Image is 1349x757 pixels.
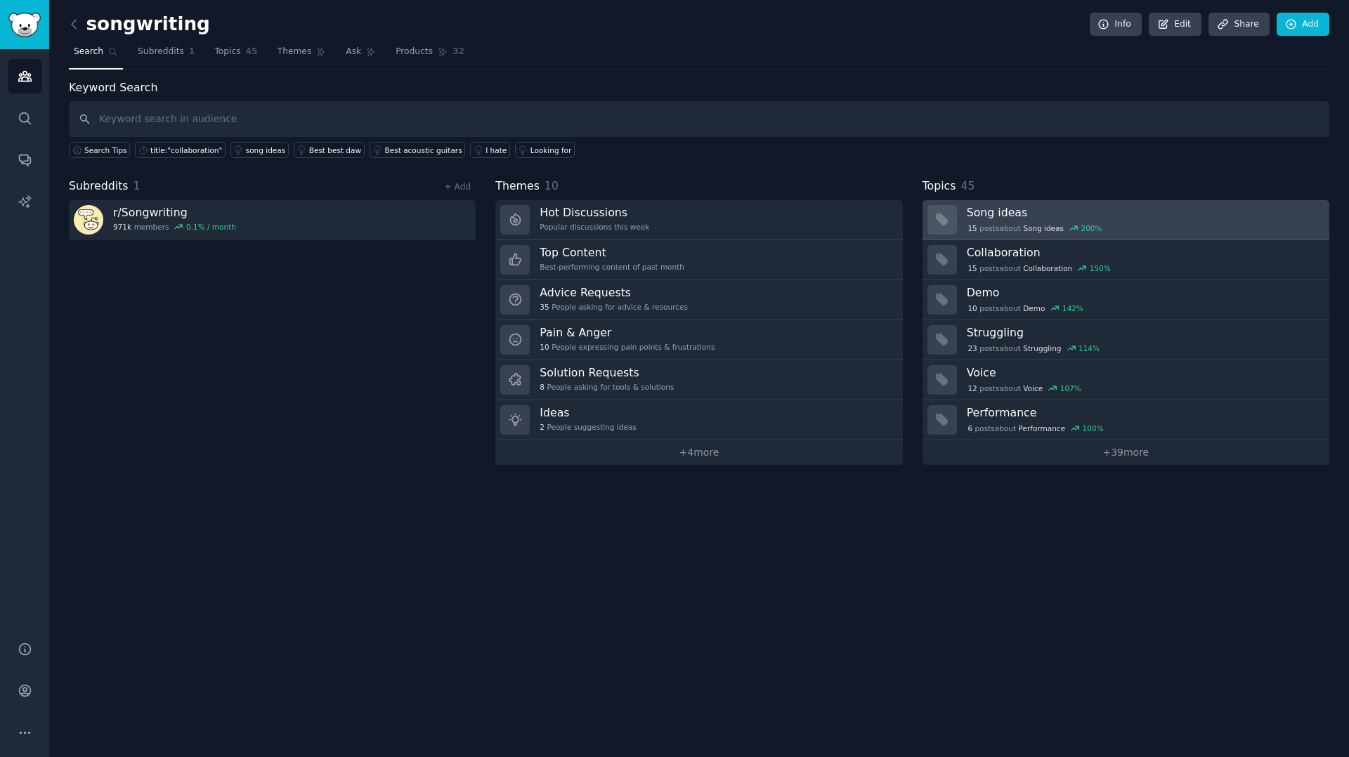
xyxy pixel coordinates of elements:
[1023,383,1043,393] span: Voice
[495,400,902,440] a: Ideas2People suggesting ideas
[967,422,1105,435] div: post s about
[113,222,131,232] span: 971k
[8,13,41,37] img: GummySearch logo
[967,365,1319,380] h3: Voice
[309,145,361,155] div: Best best daw
[967,262,1112,275] div: post s about
[1277,13,1329,37] a: Add
[1023,263,1072,273] span: Collaboration
[470,142,510,158] a: I hate
[540,325,715,340] h3: Pain & Anger
[346,46,361,58] span: Ask
[341,41,381,70] a: Ask
[967,342,1101,355] div: post s about
[1090,13,1142,37] a: Info
[113,222,236,232] div: members
[294,142,365,158] a: Best best daw
[495,440,902,465] a: +4more
[923,440,1329,465] a: +39more
[967,343,977,353] span: 23
[967,423,972,433] span: 6
[530,145,572,155] div: Looking for
[923,400,1329,440] a: Performance6postsaboutPerformance100%
[385,145,462,155] div: Best acoustic guitars
[495,200,902,240] a: Hot DiscussionsPopular discussions this week
[230,142,289,158] a: song ideas
[923,360,1329,400] a: Voice12postsaboutVoice107%
[209,41,262,70] a: Topics45
[540,382,545,392] span: 8
[540,382,674,392] div: People asking for tools & solutions
[540,422,545,432] span: 2
[452,46,464,58] span: 32
[1090,263,1111,273] div: 150 %
[967,325,1319,340] h3: Struggling
[391,41,469,70] a: Products32
[967,205,1319,220] h3: Song ideas
[1208,13,1269,37] a: Share
[967,382,1083,395] div: post s about
[74,46,103,58] span: Search
[540,365,674,380] h3: Solution Requests
[150,145,222,155] div: title:"collaboration"
[485,145,507,155] div: I hate
[69,142,130,158] button: Search Tips
[495,240,902,280] a: Top ContentBest-performing content of past month
[1081,223,1102,233] div: 200 %
[1062,303,1083,313] div: 142 %
[967,285,1319,300] h3: Demo
[1083,423,1104,433] div: 100 %
[540,422,636,432] div: People suggesting ideas
[246,46,258,58] span: 45
[540,342,715,352] div: People expressing pain points & frustrations
[540,222,649,232] div: Popular discussions this week
[495,280,902,320] a: Advice Requests35People asking for advice & resources
[495,360,902,400] a: Solution Requests8People asking for tools & solutions
[69,178,129,195] span: Subreddits
[967,222,1104,235] div: post s about
[545,179,559,192] span: 10
[69,81,157,94] label: Keyword Search
[69,13,210,36] h2: songwriting
[967,223,977,233] span: 15
[540,245,684,260] h3: Top Content
[69,41,123,70] a: Search
[923,240,1329,280] a: Collaboration15postsaboutCollaboration150%
[138,46,184,58] span: Subreddits
[246,145,286,155] div: song ideas
[540,302,688,312] div: People asking for advice & resources
[69,101,1329,137] input: Keyword search in audience
[133,179,141,192] span: 1
[967,302,1085,315] div: post s about
[1023,303,1045,313] span: Demo
[133,41,200,70] a: Subreddits1
[540,262,684,272] div: Best-performing content of past month
[923,320,1329,360] a: Struggling23postsaboutStruggling114%
[1078,343,1100,353] div: 114 %
[273,41,332,70] a: Themes
[214,46,240,58] span: Topics
[967,383,977,393] span: 12
[370,142,466,158] a: Best acoustic guitars
[135,142,226,158] a: title:"collaboration"
[74,205,103,235] img: Songwriting
[444,182,471,192] a: + Add
[1023,223,1064,233] span: Song ideas
[540,285,688,300] h3: Advice Requests
[1023,343,1061,353] span: Struggling
[967,303,977,313] span: 10
[967,245,1319,260] h3: Collaboration
[540,405,636,420] h3: Ideas
[69,200,476,240] a: r/Songwriting971kmembers0.1% / month
[923,280,1329,320] a: Demo10postsaboutDemo142%
[495,178,540,195] span: Themes
[278,46,312,58] span: Themes
[923,178,956,195] span: Topics
[967,263,977,273] span: 15
[540,302,549,312] span: 35
[84,145,127,155] span: Search Tips
[540,342,549,352] span: 10
[1060,383,1081,393] div: 107 %
[960,179,975,192] span: 45
[967,405,1319,420] h3: Performance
